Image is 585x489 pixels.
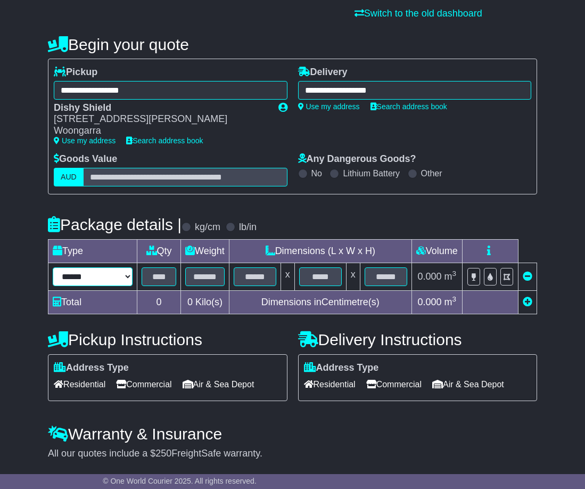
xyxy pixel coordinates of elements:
[418,271,442,282] span: 0.000
[54,136,116,145] a: Use my address
[366,376,422,393] span: Commercial
[48,290,137,314] td: Total
[54,376,105,393] span: Residential
[48,448,537,460] div: All our quotes include a $ FreightSafe warranty.
[229,239,411,263] td: Dimensions (L x W x H)
[48,425,537,443] h4: Warranty & Insurance
[523,271,532,282] a: Remove this item
[311,168,322,178] label: No
[54,362,129,374] label: Address Type
[54,125,267,137] div: Woongarra
[444,271,457,282] span: m
[54,168,84,186] label: AUD
[54,102,267,114] div: Dishy Shield
[116,376,171,393] span: Commercial
[137,239,181,263] td: Qty
[343,168,400,178] label: Lithium Battery
[298,102,360,111] a: Use my address
[355,8,482,19] a: Switch to the old dashboard
[54,113,267,125] div: [STREET_ADDRESS][PERSON_NAME]
[523,297,532,307] a: Add new item
[444,297,457,307] span: m
[126,136,203,145] a: Search address book
[298,153,416,165] label: Any Dangerous Goods?
[181,239,229,263] td: Weight
[281,263,294,290] td: x
[418,297,442,307] span: 0.000
[298,331,537,348] h4: Delivery Instructions
[48,331,287,348] h4: Pickup Instructions
[370,102,447,111] a: Search address book
[304,362,379,374] label: Address Type
[137,290,181,314] td: 0
[103,477,257,485] span: © One World Courier 2025. All rights reserved.
[452,270,457,278] sup: 3
[346,263,360,290] td: x
[54,153,117,165] label: Goods Value
[411,239,462,263] td: Volume
[421,168,442,178] label: Other
[195,222,220,233] label: kg/cm
[432,376,504,393] span: Air & Sea Depot
[54,67,97,78] label: Pickup
[452,295,457,303] sup: 3
[298,67,348,78] label: Delivery
[239,222,257,233] label: lb/in
[187,297,193,307] span: 0
[48,216,182,233] h4: Package details |
[181,290,229,314] td: Kilo(s)
[229,290,411,314] td: Dimensions in Centimetre(s)
[183,376,254,393] span: Air & Sea Depot
[304,376,356,393] span: Residential
[155,448,171,459] span: 250
[48,36,537,53] h4: Begin your quote
[48,239,137,263] td: Type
